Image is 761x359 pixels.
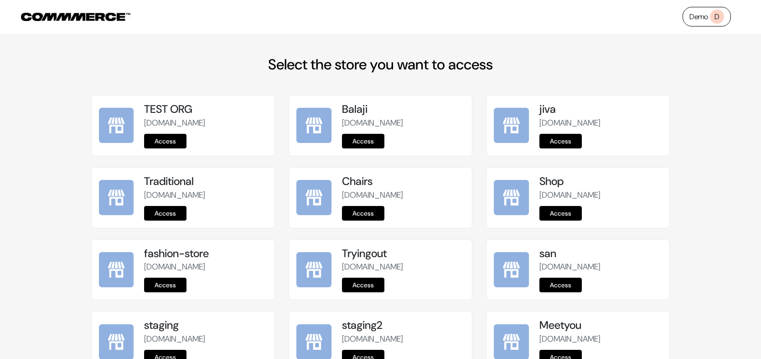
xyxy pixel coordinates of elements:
p: [DOMAIN_NAME] [539,189,662,201]
img: TEST ORG [99,108,134,143]
a: Access [342,134,384,148]
img: Balaji [296,108,331,143]
h2: Select the store you want to access [91,56,670,73]
h5: Shop [539,175,662,188]
p: [DOMAIN_NAME] [539,117,662,129]
img: Chairs [296,180,331,215]
img: jiva [494,108,529,143]
p: [DOMAIN_NAME] [342,261,465,273]
h5: Tryingout [342,247,465,260]
p: [DOMAIN_NAME] [144,117,267,129]
h5: san [539,247,662,260]
img: fashion-store [99,252,134,287]
h5: Chairs [342,175,465,188]
h5: jiva [539,103,662,116]
img: Shop [494,180,529,215]
h5: TEST ORG [144,103,267,116]
a: Access [539,278,582,292]
a: Access [342,278,384,292]
span: D [710,10,724,24]
a: Access [539,206,582,221]
a: Access [144,134,186,148]
h5: staging2 [342,319,465,332]
h5: staging [144,319,267,332]
p: [DOMAIN_NAME] [144,333,267,345]
p: [DOMAIN_NAME] [342,189,465,201]
a: Access [144,206,186,221]
img: san [494,252,529,287]
h5: Meetyou [539,319,662,332]
p: [DOMAIN_NAME] [342,117,465,129]
h5: Traditional [144,175,267,188]
img: Traditional [99,180,134,215]
a: DemoD [683,7,731,26]
h5: fashion-store [144,247,267,260]
img: COMMMERCE [21,13,130,21]
p: [DOMAIN_NAME] [144,261,267,273]
p: [DOMAIN_NAME] [342,333,465,345]
p: [DOMAIN_NAME] [539,333,662,345]
a: Access [539,134,582,148]
img: Tryingout [296,252,331,287]
a: Access [342,206,384,221]
a: Access [144,278,186,292]
h5: Balaji [342,103,465,116]
p: [DOMAIN_NAME] [144,189,267,201]
p: [DOMAIN_NAME] [539,261,662,273]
